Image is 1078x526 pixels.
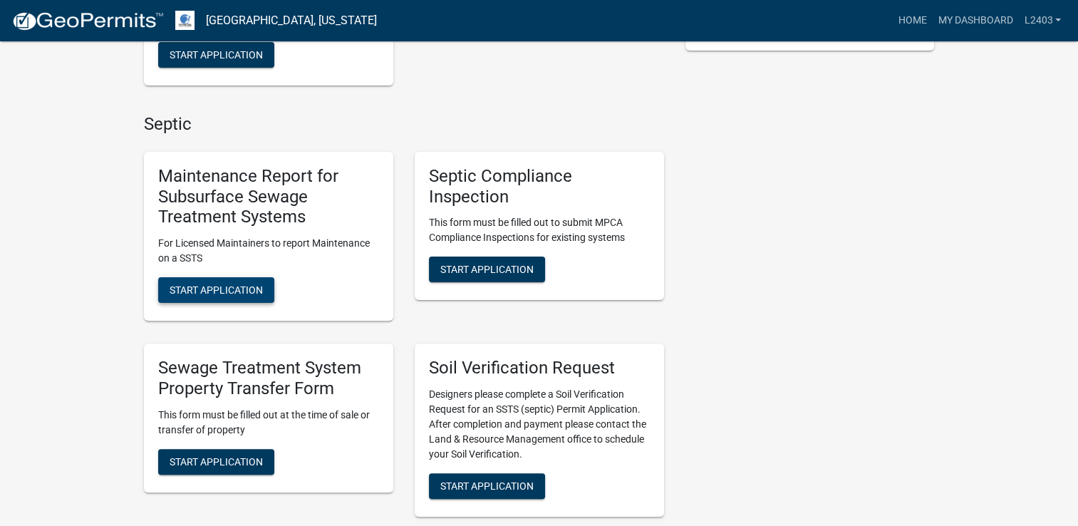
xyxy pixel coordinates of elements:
[932,7,1018,34] a: My Dashboard
[429,358,650,378] h5: Soil Verification Request
[429,473,545,499] button: Start Application
[158,42,274,68] button: Start Application
[206,9,377,33] a: [GEOGRAPHIC_DATA], [US_STATE]
[429,215,650,245] p: This form must be filled out to submit MPCA Compliance Inspections for existing systems
[158,449,274,475] button: Start Application
[175,11,195,30] img: Otter Tail County, Minnesota
[158,277,274,303] button: Start Application
[158,166,379,227] h5: Maintenance Report for Subsurface Sewage Treatment Systems
[892,7,932,34] a: Home
[440,480,534,492] span: Start Application
[170,284,263,296] span: Start Application
[158,408,379,438] p: This form must be filled out at the time of sale or transfer of property
[170,455,263,467] span: Start Application
[144,114,664,135] h4: Septic
[170,49,263,61] span: Start Application
[429,166,650,207] h5: Septic Compliance Inspection
[158,358,379,399] h5: Sewage Treatment System Property Transfer Form
[158,236,379,266] p: For Licensed Maintainers to report Maintenance on a SSTS
[429,387,650,462] p: Designers please complete a Soil Verification Request for an SSTS (septic) Permit Application. Af...
[440,264,534,275] span: Start Application
[1018,7,1067,34] a: L2403
[429,257,545,282] button: Start Application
